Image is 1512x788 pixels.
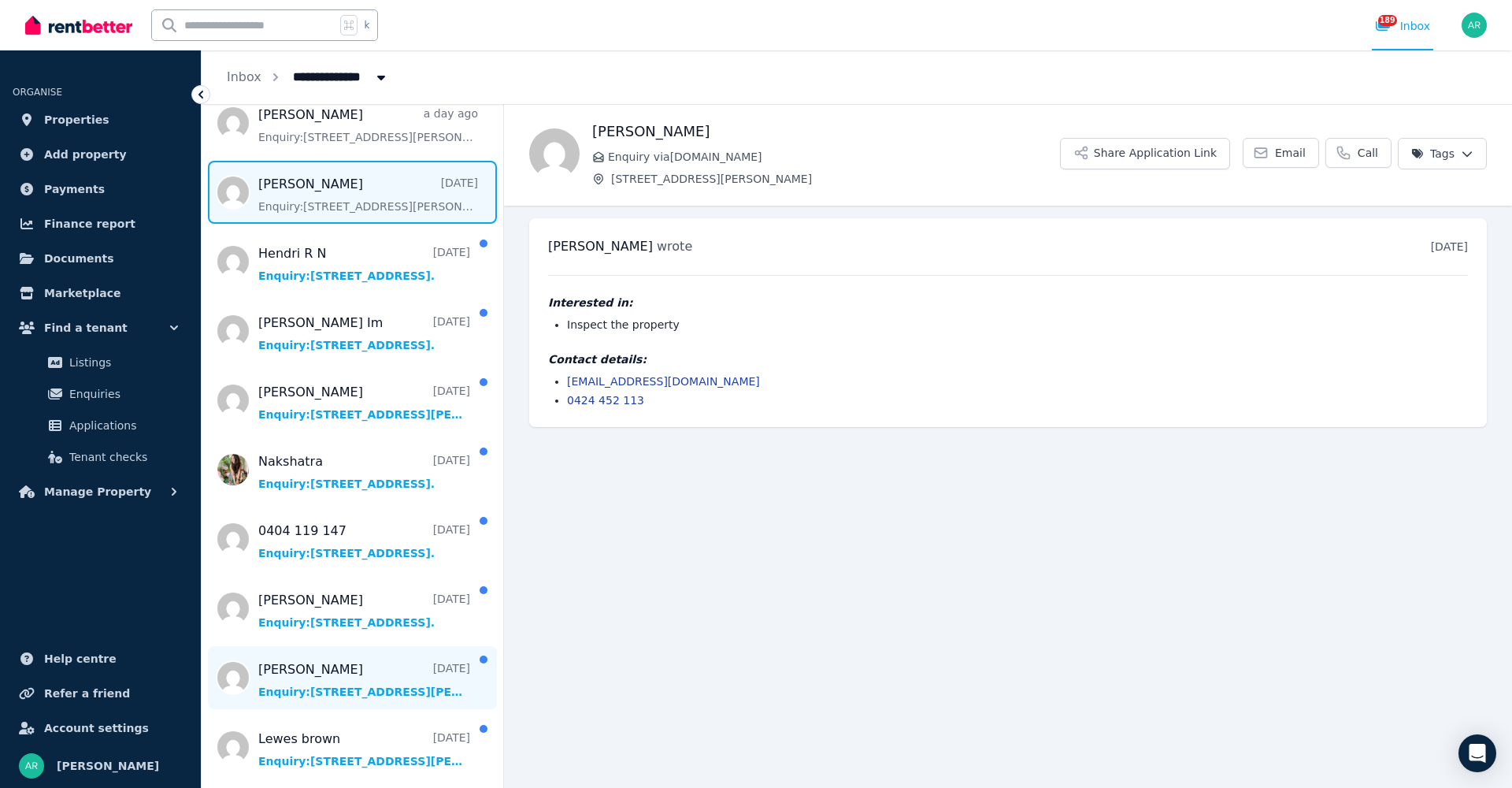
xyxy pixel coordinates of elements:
[44,318,128,337] span: Find a tenant
[13,173,188,205] a: Payments
[567,394,644,407] a: 0424 452 113
[13,208,188,240] a: Finance report
[13,87,62,98] span: ORGANISE
[19,410,182,441] a: Applications
[13,476,188,507] button: Manage Property
[19,378,182,410] a: Enquiries
[44,482,151,501] span: Manage Property
[1458,734,1496,772] div: Open Intercom Messenger
[567,317,1468,333] li: Inspect the property
[608,149,1060,165] span: Enquiry via [DOMAIN_NAME]
[1060,138,1230,169] button: Share Application Link
[258,660,470,700] a: [PERSON_NAME][DATE]Enquiry:[STREET_ADDRESS][PERSON_NAME].
[1462,13,1487,38] img: Alejandra Reyes
[57,756,159,775] span: [PERSON_NAME]
[548,351,1468,367] h4: Contact details:
[44,649,117,668] span: Help centre
[69,448,176,466] span: Tenant checks
[611,171,1060,187] span: [STREET_ADDRESS][PERSON_NAME]
[44,180,105,199] span: Payments
[13,277,188,309] a: Marketplace
[1358,145,1378,161] span: Call
[202,50,414,104] nav: Breadcrumb
[258,175,478,214] a: [PERSON_NAME][DATE]Enquiry:[STREET_ADDRESS][PERSON_NAME].
[19,347,182,378] a: Listings
[19,753,44,779] img: Alejandra Reyes
[1375,18,1430,34] div: Inbox
[567,375,760,388] a: [EMAIL_ADDRESS][DOMAIN_NAME]
[258,244,470,284] a: Hendri R N[DATE]Enquiry:[STREET_ADDRESS].
[69,416,176,435] span: Applications
[13,643,188,675] a: Help centre
[258,314,470,353] a: [PERSON_NAME] Im[DATE]Enquiry:[STREET_ADDRESS].
[657,239,692,254] span: wrote
[25,13,132,37] img: RentBetter
[1378,15,1397,26] span: 189
[258,106,478,145] a: [PERSON_NAME]a day agoEnquiry:[STREET_ADDRESS][PERSON_NAME].
[13,243,188,274] a: Documents
[1411,146,1455,162] span: Tags
[258,730,470,769] a: Lewes brown[DATE]Enquiry:[STREET_ADDRESS][PERSON_NAME].
[44,214,135,233] span: Finance report
[258,383,470,422] a: [PERSON_NAME][DATE]Enquiry:[STREET_ADDRESS][PERSON_NAME].
[44,684,130,703] span: Refer a friend
[592,121,1060,143] h1: [PERSON_NAME]
[1275,145,1306,161] span: Email
[258,591,470,630] a: [PERSON_NAME][DATE]Enquiry:[STREET_ADDRESS].
[69,353,176,372] span: Listings
[1431,240,1468,253] time: [DATE]
[13,104,188,136] a: Properties
[69,385,176,403] span: Enquiries
[1243,138,1319,168] a: Email
[13,678,188,709] a: Refer a friend
[548,295,1468,310] h4: Interested in:
[13,139,188,170] a: Add property
[1325,138,1392,168] a: Call
[548,239,653,254] span: [PERSON_NAME]
[44,249,114,268] span: Documents
[258,522,470,561] a: 0404 119 147[DATE]Enquiry:[STREET_ADDRESS].
[44,284,120,303] span: Marketplace
[44,145,127,164] span: Add property
[44,719,149,738] span: Account settings
[19,441,182,473] a: Tenant checks
[1398,138,1487,169] button: Tags
[227,69,261,84] a: Inbox
[44,110,109,129] span: Properties
[364,19,369,32] span: k
[258,452,470,492] a: Nakshatra[DATE]Enquiry:[STREET_ADDRESS].
[13,712,188,744] a: Account settings
[529,128,580,179] img: tejasv
[13,312,188,344] button: Find a tenant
